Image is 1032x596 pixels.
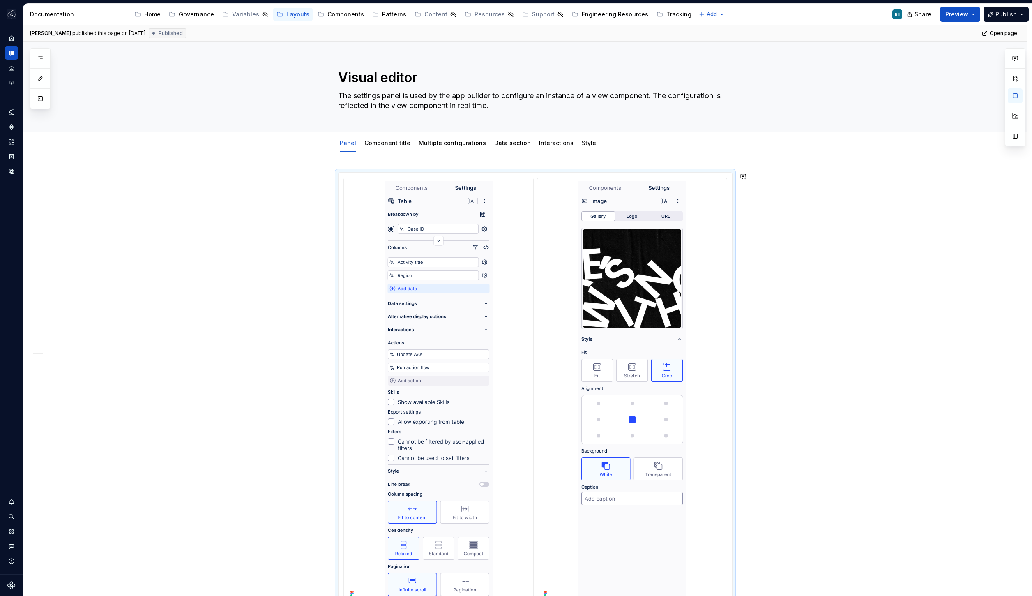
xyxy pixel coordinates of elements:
[491,134,534,151] div: Data section
[945,10,968,18] span: Preview
[532,10,555,18] div: Support
[415,134,489,151] div: Multiple configurations
[382,10,406,18] div: Patterns
[979,28,1021,39] a: Open page
[144,10,161,18] div: Home
[995,10,1017,18] span: Publish
[327,10,364,18] div: Components
[707,11,717,18] span: Add
[582,10,648,18] div: Engineering Resources
[286,10,309,18] div: Layouts
[424,10,447,18] div: Content
[582,139,596,146] a: Style
[5,32,18,45] a: Home
[314,8,367,21] a: Components
[461,8,517,21] a: Resources
[166,8,217,21] a: Governance
[5,525,18,538] a: Settings
[336,68,731,88] textarea: Visual editor
[273,8,313,21] a: Layouts
[940,7,980,22] button: Preview
[903,7,937,22] button: Share
[131,8,164,21] a: Home
[369,8,410,21] a: Patterns
[895,11,900,18] div: RE
[336,134,359,151] div: Panel
[475,10,505,18] div: Resources
[5,495,18,508] button: Notifications
[131,6,695,23] div: Page tree
[5,540,18,553] button: Contact support
[72,30,145,37] div: published this page on [DATE]
[232,10,259,18] div: Variables
[340,139,356,146] a: Panel
[5,76,18,89] a: Code automation
[179,10,214,18] div: Governance
[5,106,18,119] a: Design tokens
[361,134,414,151] div: Component title
[419,139,486,146] a: Multiple configurations
[666,10,691,18] div: Tracking
[536,134,577,151] div: Interactions
[5,46,18,60] a: Documentation
[569,8,652,21] a: Engineering Resources
[984,7,1029,22] button: Publish
[219,8,272,21] a: Variables
[411,8,460,21] a: Content
[30,10,122,18] div: Documentation
[336,89,731,112] textarea: The settings panel is used by the app builder to configure an instance of a view component. The c...
[5,135,18,148] a: Assets
[494,139,531,146] a: Data section
[7,581,16,589] svg: Supernova Logo
[539,139,574,146] a: Interactions
[5,510,18,523] button: Search ⌘K
[5,120,18,134] a: Components
[364,139,410,146] a: Component title
[159,30,183,37] span: Published
[30,30,71,37] span: [PERSON_NAME]
[519,8,567,21] a: Support
[7,9,16,19] img: f5634f2a-3c0d-4c0b-9dc3-3862a3e014c7.png
[5,61,18,74] a: Analytics
[5,165,18,178] a: Data sources
[5,150,18,163] a: Storybook stories
[915,10,931,18] span: Share
[653,8,695,21] a: Tracking
[990,30,1017,37] span: Open page
[696,9,727,20] button: Add
[578,134,599,151] div: Style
